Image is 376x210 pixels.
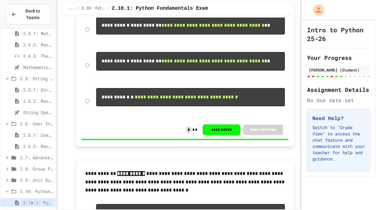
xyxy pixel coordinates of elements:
h3: Need Help? [312,114,365,122]
span: 2.6: User Input [20,120,53,127]
h2: Your Progress [307,53,370,62]
h2: Assignment Details [307,85,370,94]
span: 2.5.1: String Operators [23,87,53,93]
span: 2.6.2: Review - User Input [23,143,53,150]
div: My Account [306,3,326,17]
span: 2.9: Unit Summary [20,177,53,183]
span: ... [68,6,75,11]
span: 2.10: Python Fundamentals Exam [20,188,53,195]
span: / [77,6,79,11]
span: 2.10.1: Python Fundamentals Exam [112,5,208,12]
h1: Intro to Python 25-26 [307,25,370,43]
span: 2.10: Python Fundamentals Exam [82,6,105,11]
span: 2.7: Advanced Math [20,154,53,161]
span: 2.6.1: User Input [23,132,53,138]
p: Switch to "Grade View" to access the chat feature and communicate with your teacher for help and ... [312,124,365,162]
span: 2.4.3: The World's Worst [PERSON_NAME] Market [23,53,53,59]
span: String Operators - Quiz [23,109,53,116]
span: 2.10.1: Python Fundamentals Exam [23,199,53,206]
span: 2.4.2: Review - Mathematical Operators [23,41,53,48]
span: Mathematical Operators - Quiz [23,64,53,71]
span: / [107,6,109,11]
div: [PERSON_NAME] (Student) [309,67,368,73]
span: 2.8: Group Project - Mad Libs [20,165,53,172]
span: Back to Teams [20,8,45,21]
div: No due date set [307,97,370,104]
span: 2.5.2: Review - String Operators [23,98,53,104]
span: 2.5: String Operators [20,75,53,82]
span: 2.4.1: Mathematical Operators [23,30,53,37]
